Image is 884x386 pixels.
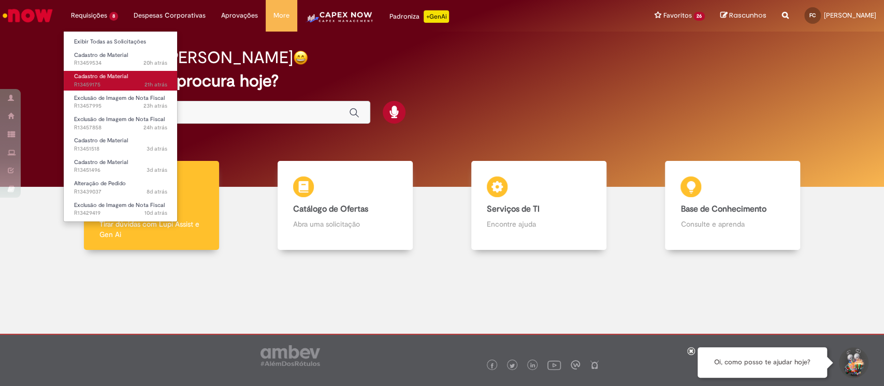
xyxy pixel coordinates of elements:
[74,188,167,196] span: R13439037
[389,10,449,23] div: Padroniza
[143,124,167,131] time: 28/08/2025 13:30:34
[590,360,599,369] img: logo_footer_naosei.png
[64,157,178,176] a: Aberto R13451496 : Cadastro de Material
[487,204,540,214] b: Serviços de TI
[442,161,636,250] a: Serviços de TI Encontre ajuda
[74,102,167,110] span: R13457995
[64,93,178,112] a: Aberto R13457995 : Exclusão de Imagem de Nota Fiscal
[143,102,167,110] time: 28/08/2025 13:51:42
[147,145,167,153] span: 3d atrás
[64,50,178,69] a: Aberto R13459534 : Cadastro de Material
[63,31,178,222] ul: Requisições
[144,209,167,217] time: 19/08/2025 15:52:15
[74,115,165,123] span: Exclusão de Imagem de Nota Fiscal
[147,145,167,153] time: 27/08/2025 10:34:26
[1,5,54,26] img: ServiceNow
[510,363,515,368] img: logo_footer_twitter.png
[143,59,167,67] span: 20h atrás
[147,188,167,196] time: 22/08/2025 10:28:49
[147,166,167,174] time: 27/08/2025 10:32:14
[144,81,167,88] span: 21h atrás
[74,59,167,67] span: R13459534
[489,363,495,368] img: logo_footer_facebook.png
[54,161,248,250] a: Tirar dúvidas Tirar dúvidas com Lupi Assist e Gen Ai
[74,94,165,102] span: Exclusão de Imagem de Nota Fiscal
[74,145,167,153] span: R13451518
[71,10,107,21] span: Requisições
[74,72,128,80] span: Cadastro de Material
[144,81,167,88] time: 28/08/2025 16:30:41
[83,72,801,90] h2: O que você procura hoje?
[663,10,691,21] span: Favoritos
[680,219,785,229] p: Consulte e aprenda
[74,201,165,209] span: Exclusão de Imagem de Nota Fiscal
[64,178,178,197] a: Aberto R13439037 : Alteração de Pedido
[147,166,167,174] span: 3d atrás
[64,71,178,90] a: Aberto R13459175 : Cadastro de Material
[693,12,705,21] span: 26
[99,219,204,240] p: Tirar dúvidas com Lupi Assist e Gen Ai
[424,10,449,23] p: +GenAi
[221,10,258,21] span: Aprovações
[109,12,118,21] span: 8
[143,59,167,67] time: 28/08/2025 17:23:59
[571,360,580,369] img: logo_footer_workplace.png
[64,114,178,133] a: Aberto R13457858 : Exclusão de Imagem de Nota Fiscal
[293,219,397,229] p: Abra uma solicitação
[824,11,876,20] span: [PERSON_NAME]
[74,51,128,59] span: Cadastro de Material
[305,10,374,31] img: CapexLogo5.png
[273,10,289,21] span: More
[809,12,816,19] span: FC
[74,81,167,89] span: R13459175
[547,358,561,372] img: logo_footer_youtube.png
[64,135,178,154] a: Aberto R13451518 : Cadastro de Material
[698,347,827,378] div: Oi, como posso te ajudar hoje?
[74,158,128,166] span: Cadastro de Material
[487,219,591,229] p: Encontre ajuda
[143,124,167,131] span: 24h atrás
[636,161,830,250] a: Base de Conhecimento Consulte e aprenda
[64,36,178,48] a: Exibir Todas as Solicitações
[837,347,868,378] button: Iniciar Conversa de Suporte
[64,200,178,219] a: Aberto R13429419 : Exclusão de Imagem de Nota Fiscal
[680,204,766,214] b: Base de Conhecimento
[530,363,535,369] img: logo_footer_linkedin.png
[147,188,167,196] span: 8d atrás
[720,11,766,21] a: Rascunhos
[134,10,206,21] span: Despesas Corporativas
[74,180,126,187] span: Alteração de Pedido
[260,345,320,366] img: logo_footer_ambev_rotulo_gray.png
[293,50,308,65] img: happy-face.png
[144,209,167,217] span: 10d atrás
[74,209,167,217] span: R13429419
[74,124,167,132] span: R13457858
[74,166,167,174] span: R13451496
[248,161,442,250] a: Catálogo de Ofertas Abra uma solicitação
[83,49,293,67] h2: Boa tarde, [PERSON_NAME]
[143,102,167,110] span: 23h atrás
[74,137,128,144] span: Cadastro de Material
[293,204,368,214] b: Catálogo de Ofertas
[729,10,766,20] span: Rascunhos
